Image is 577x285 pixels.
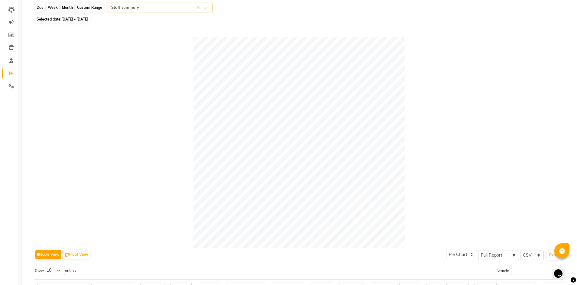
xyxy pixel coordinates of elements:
button: Table View [35,250,61,259]
span: Selected date: [35,15,90,23]
select: Showentries [44,266,65,275]
label: Show entries [34,266,76,275]
div: Month [60,3,74,12]
div: Day [35,3,45,12]
button: Export [547,250,563,260]
img: pivot.png [65,253,69,257]
button: Pivot View [63,250,90,259]
span: [DATE] - [DATE] [61,17,88,21]
div: Week [46,3,59,12]
input: Search: [511,266,564,275]
span: Clear all [196,5,202,11]
iframe: chat widget [552,261,571,279]
label: Search: [497,266,564,275]
div: Custom Range [76,3,104,12]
